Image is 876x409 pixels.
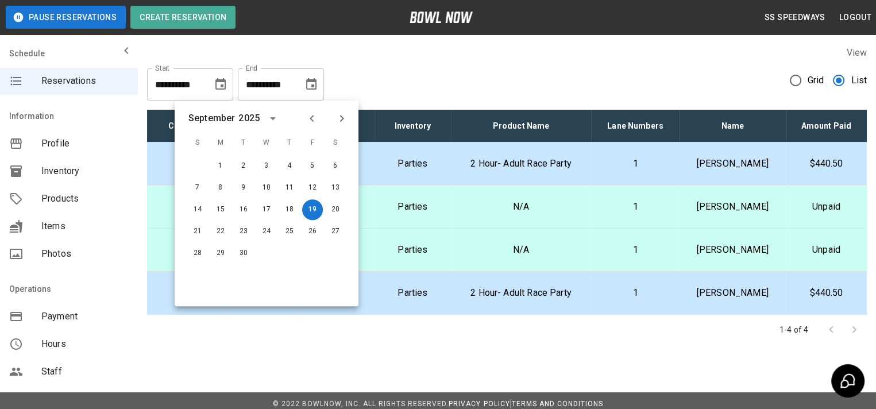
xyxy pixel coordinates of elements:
[41,74,129,88] span: Reservations
[384,200,441,214] p: Parties
[600,243,670,257] p: 1
[256,132,277,155] span: W
[325,199,346,220] button: Sep 20, 2025
[233,156,254,176] button: Sep 2, 2025
[302,132,323,155] span: F
[760,7,830,28] button: SS Speedways
[187,132,208,155] span: S
[512,400,603,408] a: Terms and Conditions
[460,200,582,214] p: N/A
[147,110,223,142] th: Check In
[779,324,808,335] p: 1-4 of 4
[233,199,254,220] button: Sep 16, 2025
[41,247,129,261] span: Photos
[325,178,346,198] button: Sep 13, 2025
[209,73,232,96] button: Choose date, selected date is Aug 19, 2025
[41,219,129,233] span: Items
[279,132,300,155] span: T
[851,74,867,87] span: List
[210,199,231,220] button: Sep 15, 2025
[130,6,236,29] button: Create Reservation
[210,178,231,198] button: Sep 8, 2025
[273,400,449,408] span: © 2022 BowlNow, Inc. All Rights Reserved.
[689,286,777,300] p: [PERSON_NAME]
[410,11,473,23] img: logo
[808,74,824,87] span: Grid
[188,111,235,125] div: September
[6,6,126,29] button: Pause Reservations
[302,156,323,176] button: Sep 5, 2025
[302,109,322,128] button: Previous month
[384,286,441,300] p: Parties
[300,73,323,96] button: Choose date, selected date is Sep 19, 2025
[256,221,277,242] button: Sep 24, 2025
[786,110,867,142] th: Amount Paid
[332,109,352,128] button: Next month
[600,157,670,171] p: 1
[41,337,129,351] span: Hours
[795,157,858,171] p: $440.50
[263,109,283,128] button: calendar view is open, switch to year view
[325,132,346,155] span: S
[600,200,670,214] p: 1
[233,132,254,155] span: T
[41,310,129,323] span: Payment
[279,221,300,242] button: Sep 25, 2025
[689,243,777,257] p: [PERSON_NAME]
[600,286,670,300] p: 1
[187,199,208,220] button: Sep 14, 2025
[591,110,679,142] th: Lane Numbers
[187,243,208,264] button: Sep 28, 2025
[680,110,786,142] th: Name
[187,221,208,242] button: Sep 21, 2025
[41,164,129,178] span: Inventory
[846,47,867,58] label: View
[210,156,231,176] button: Sep 1, 2025
[256,199,277,220] button: Sep 17, 2025
[187,178,208,198] button: Sep 7, 2025
[375,110,450,142] th: Inventory
[689,200,777,214] p: [PERSON_NAME]
[302,221,323,242] button: Sep 26, 2025
[41,365,129,379] span: Staff
[302,199,323,220] button: Sep 19, 2025
[279,178,300,198] button: Sep 11, 2025
[835,7,876,28] button: Logout
[460,243,582,257] p: N/A
[279,199,300,220] button: Sep 18, 2025
[279,156,300,176] button: Sep 4, 2025
[210,243,231,264] button: Sep 29, 2025
[689,157,777,171] p: [PERSON_NAME]
[384,157,441,171] p: Parties
[210,132,231,155] span: M
[460,286,582,300] p: 2 Hour- Adult Race Party
[256,178,277,198] button: Sep 10, 2025
[795,286,858,300] p: $440.50
[449,400,510,408] a: Privacy Policy
[460,157,582,171] p: 2 Hour- Adult Race Party
[233,178,254,198] button: Sep 9, 2025
[384,243,441,257] p: Parties
[795,200,858,214] p: Unpaid
[325,221,346,242] button: Sep 27, 2025
[256,156,277,176] button: Sep 3, 2025
[233,221,254,242] button: Sep 23, 2025
[302,178,323,198] button: Sep 12, 2025
[451,110,592,142] th: Product Name
[325,156,346,176] button: Sep 6, 2025
[41,137,129,151] span: Profile
[210,221,231,242] button: Sep 22, 2025
[795,243,858,257] p: Unpaid
[233,243,254,264] button: Sep 30, 2025
[238,111,260,125] div: 2025
[41,192,129,206] span: Products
